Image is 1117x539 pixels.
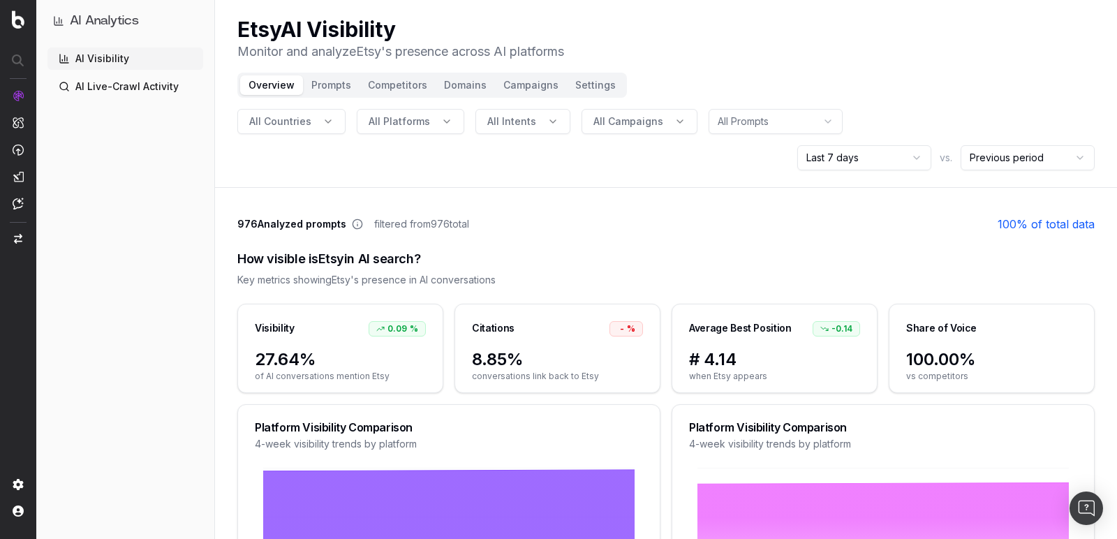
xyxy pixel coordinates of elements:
div: 4-week visibility trends by platform [689,437,1077,451]
div: Citations [472,321,515,335]
span: 27.64% [255,348,426,371]
div: - [609,321,643,337]
img: Setting [13,479,24,490]
img: Assist [13,198,24,209]
span: 100.00% [906,348,1077,371]
span: All Intents [487,115,536,128]
img: Intelligence [13,117,24,128]
button: Prompts [303,75,360,95]
a: AI Live-Crawl Activity [47,75,203,98]
div: Average Best Position [689,321,792,335]
span: All Countries [249,115,311,128]
span: conversations link back to Etsy [472,371,643,382]
span: % [627,323,635,334]
span: # 4.14 [689,348,860,371]
span: vs competitors [906,371,1077,382]
h1: Etsy AI Visibility [237,17,564,42]
span: 8.85% [472,348,643,371]
img: My account [13,505,24,517]
span: of AI conversations mention Etsy [255,371,426,382]
button: Competitors [360,75,436,95]
div: -0.14 [813,321,860,337]
div: Share of Voice [906,321,977,335]
div: How visible is Etsy in AI search? [237,249,1095,269]
a: AI Visibility [47,47,203,70]
div: 0.09 [369,321,426,337]
img: Analytics [13,90,24,101]
span: vs. [940,151,952,165]
div: 4-week visibility trends by platform [255,437,643,451]
span: % [410,323,418,334]
img: Botify logo [12,10,24,29]
img: Studio [13,171,24,182]
div: Platform Visibility Comparison [255,422,643,433]
div: Platform Visibility Comparison [689,422,1077,433]
div: Visibility [255,321,295,335]
img: Activation [13,144,24,156]
div: Key metrics showing Etsy 's presence in AI conversations [237,273,1095,287]
button: Campaigns [495,75,567,95]
button: Domains [436,75,495,95]
span: All Campaigns [593,115,663,128]
img: Switch project [14,234,22,244]
span: when Etsy appears [689,371,860,382]
span: All Platforms [369,115,430,128]
div: Open Intercom Messenger [1070,492,1103,525]
button: Settings [567,75,624,95]
h1: AI Analytics [70,11,139,31]
span: filtered from 976 total [374,217,469,231]
span: 976 Analyzed prompts [237,217,346,231]
p: Monitor and analyze Etsy 's presence across AI platforms [237,42,564,61]
a: 100% of total data [998,216,1095,232]
button: Overview [240,75,303,95]
button: AI Analytics [53,11,198,31]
